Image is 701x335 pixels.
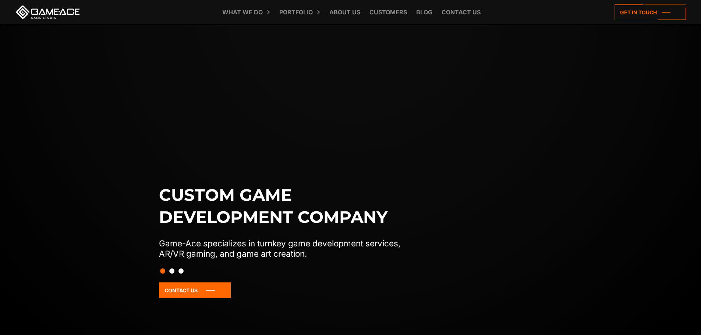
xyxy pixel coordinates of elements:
button: Slide 1 [160,265,165,277]
a: Contact Us [159,282,231,298]
p: Game-Ace specializes in turnkey game development services, AR/VR gaming, and game art creation. [159,238,416,259]
h1: Custom game development company [159,184,416,228]
button: Slide 2 [169,265,174,277]
a: Get in touch [615,4,686,20]
button: Slide 3 [178,265,184,277]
